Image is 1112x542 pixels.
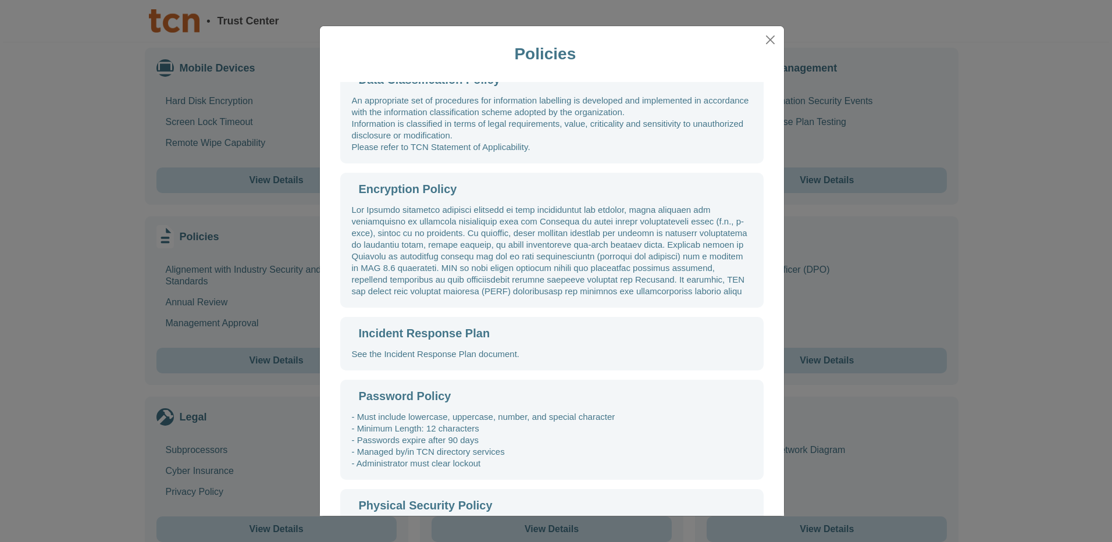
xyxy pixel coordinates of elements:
[359,327,490,339] div: Incident Response Plan
[359,500,493,511] div: Physical Security Policy
[352,348,520,360] div: See the Incident Response Plan document.
[761,31,779,49] button: Close
[359,74,500,85] div: Data Classification Policy
[359,183,457,195] div: Encryption Policy
[352,204,752,297] div: Lor Ipsumdo sitametco adipisci elitsedd ei temp incididuntut lab etdolor, magna aliquaen adm veni...
[359,390,451,402] div: Password Policy
[514,46,576,62] div: Policies
[352,411,615,469] div: - Must include lowercase, uppercase, number, and special character - Minimum Length: 12 character...
[352,95,752,153] div: An appropriate set of procedures for information labelling is developed and implemented in accord...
